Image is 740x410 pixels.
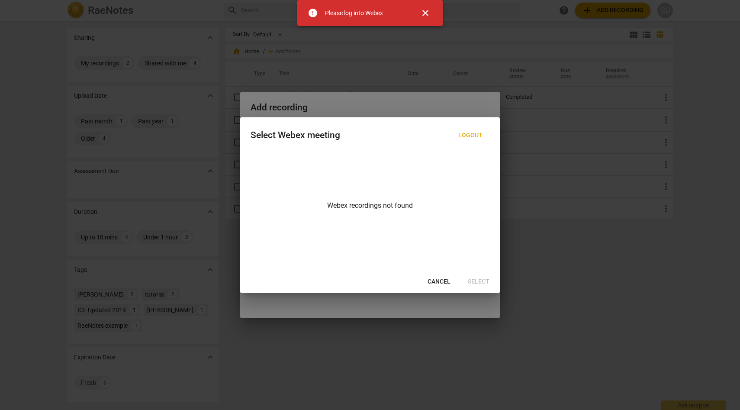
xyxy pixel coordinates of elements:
[458,131,483,140] span: Logout
[420,8,431,18] span: close
[308,8,318,18] span: error
[415,3,436,23] button: Close
[251,130,340,141] div: Select Webex meeting
[421,274,457,290] button: Cancel
[240,152,500,271] div: Webex recordings not found
[428,278,450,286] span: Cancel
[451,128,489,143] button: Logout
[325,9,383,18] div: Please log into Webex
